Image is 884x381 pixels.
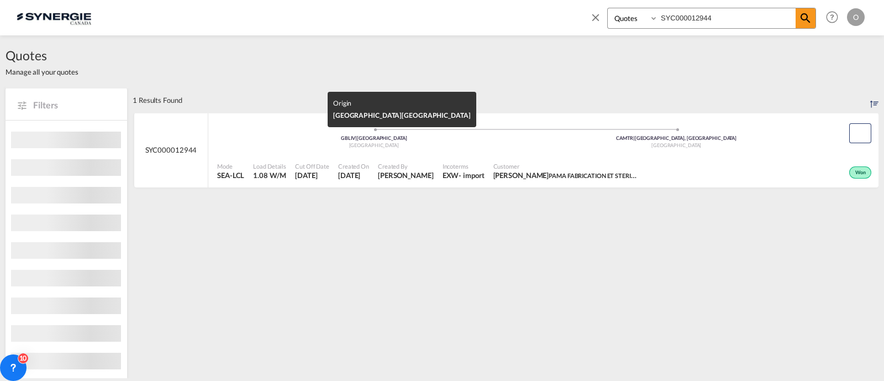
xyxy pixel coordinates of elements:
span: PAMA FABRICATION ET STERILISATION [549,171,657,180]
md-icon: assets/icons/custom/copyQuote.svg [854,127,867,140]
span: Help [823,8,841,27]
md-icon: icon-close [590,11,602,23]
span: 3 Jul 2025 [338,170,369,180]
span: Load Details [253,162,286,170]
span: [GEOGRAPHIC_DATA] [402,111,470,119]
span: | [355,135,357,141]
span: Customer [493,162,637,170]
span: Mode [217,162,244,170]
span: SEA-LCL [217,170,244,180]
div: O [847,8,865,26]
div: - import [459,170,484,180]
div: Help [823,8,847,28]
span: Created By [378,162,434,170]
span: SYC000012944 [145,145,197,155]
span: 3 Jul 2025 [295,170,329,180]
span: Manage all your quotes [6,67,78,77]
div: 1 Results Found [133,88,182,112]
button: Copy Quote [849,123,871,143]
div: Won [849,166,871,179]
div: [GEOGRAPHIC_DATA] [333,109,471,122]
span: Filters [33,99,116,111]
img: 1f56c880d42311ef80fc7dca854c8e59.png [17,5,91,30]
span: KEVIN DAIGLE PAMA FABRICATION ET STERILISATION [493,170,637,180]
div: EXW [443,170,459,180]
span: | [633,135,635,141]
span: [GEOGRAPHIC_DATA] [349,142,399,148]
span: Incoterms [443,162,485,170]
div: SYC000012944 OriginLiverpool United KingdomDestinationMontreal, QC CanadaCopy Quote Mode SEA-LCL ... [134,113,878,188]
md-icon: assets/icons/custom/ship-fill.svg [519,119,532,125]
span: Quotes [6,46,78,64]
span: Won [855,169,869,177]
span: icon-magnify [796,8,815,28]
span: Created On [338,162,369,170]
span: 1.08 W/M [253,171,286,180]
span: icon-close [590,8,607,34]
span: Pablo Gomez Saldarriaga [378,170,434,180]
div: EXW import [443,170,485,180]
span: [GEOGRAPHIC_DATA] [651,142,701,148]
span: GBLIV [GEOGRAPHIC_DATA] [341,135,407,141]
input: Enter Quotation Number [658,8,796,28]
div: Sort by: Created On [870,88,878,112]
div: Origin [333,97,471,109]
md-icon: icon-magnify [799,12,812,25]
span: Cut Off Date [295,162,329,170]
span: CAMTR [GEOGRAPHIC_DATA], [GEOGRAPHIC_DATA] [616,135,736,141]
